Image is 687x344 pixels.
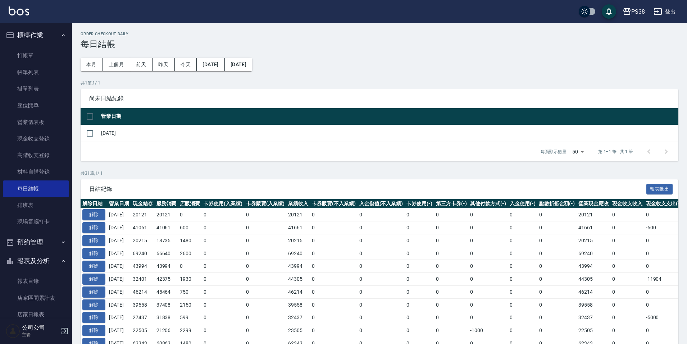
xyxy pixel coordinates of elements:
[358,247,405,260] td: 0
[569,142,587,161] div: 50
[644,311,684,324] td: -5000
[286,247,310,260] td: 69240
[405,311,434,324] td: 0
[178,208,202,221] td: 0
[155,273,178,286] td: 42375
[405,285,434,298] td: 0
[405,234,434,247] td: 0
[610,298,644,311] td: 0
[131,324,155,337] td: 22505
[508,247,537,260] td: 0
[22,324,59,331] h5: 公司公司
[434,234,469,247] td: 0
[99,108,678,125] th: 營業日期
[310,221,358,234] td: 0
[508,324,537,337] td: 0
[202,199,244,208] th: 卡券使用(入業績)
[577,234,610,247] td: 20215
[310,273,358,286] td: 0
[434,273,469,286] td: 0
[155,260,178,273] td: 43994
[82,312,105,323] button: 解除
[310,298,358,311] td: 0
[131,273,155,286] td: 32401
[310,208,358,221] td: 0
[537,260,577,273] td: 0
[155,221,178,234] td: 41061
[244,273,287,286] td: 0
[577,221,610,234] td: 41661
[244,260,287,273] td: 0
[651,5,678,18] button: 登出
[197,58,224,71] button: [DATE]
[3,252,69,270] button: 報表及分析
[358,298,405,311] td: 0
[131,247,155,260] td: 69240
[537,324,577,337] td: 0
[89,185,646,193] span: 日結紀錄
[9,6,29,15] img: Logo
[610,273,644,286] td: 0
[577,199,610,208] th: 營業現金應收
[434,311,469,324] td: 0
[155,208,178,221] td: 20121
[155,234,178,247] td: 18735
[537,208,577,221] td: 0
[508,199,537,208] th: 入金使用(-)
[508,273,537,286] td: 0
[358,234,405,247] td: 0
[646,185,673,192] a: 報表匯出
[358,311,405,324] td: 0
[358,208,405,221] td: 0
[3,147,69,164] a: 高階收支登錄
[468,208,508,221] td: 0
[310,324,358,337] td: 0
[610,208,644,221] td: 0
[3,164,69,180] a: 材料自購登錄
[358,324,405,337] td: 0
[82,261,105,272] button: 解除
[244,324,287,337] td: 0
[434,285,469,298] td: 0
[434,324,469,337] td: 0
[537,199,577,208] th: 點數折抵金額(-)
[99,125,678,142] td: [DATE]
[202,324,244,337] td: 0
[131,199,155,208] th: 現金結存
[3,214,69,230] a: 現場電腦打卡
[644,298,684,311] td: 0
[3,97,69,114] a: 座位開單
[178,234,202,247] td: 1480
[577,311,610,324] td: 32437
[202,298,244,311] td: 0
[107,260,131,273] td: [DATE]
[577,260,610,273] td: 43994
[3,114,69,130] a: 營業儀表板
[434,247,469,260] td: 0
[178,311,202,324] td: 599
[610,234,644,247] td: 0
[81,39,678,49] h3: 每日結帳
[610,247,644,260] td: 0
[82,325,105,336] button: 解除
[107,234,131,247] td: [DATE]
[82,299,105,311] button: 解除
[155,285,178,298] td: 45464
[3,180,69,197] a: 每日結帳
[3,273,69,289] a: 報表目錄
[358,273,405,286] td: 0
[131,311,155,324] td: 27437
[508,285,537,298] td: 0
[644,260,684,273] td: 0
[244,234,287,247] td: 0
[644,285,684,298] td: 0
[537,273,577,286] td: 0
[468,260,508,273] td: 0
[537,234,577,247] td: 0
[405,260,434,273] td: 0
[178,324,202,337] td: 2299
[577,208,610,221] td: 20121
[468,311,508,324] td: 0
[468,273,508,286] td: 0
[3,47,69,64] a: 打帳單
